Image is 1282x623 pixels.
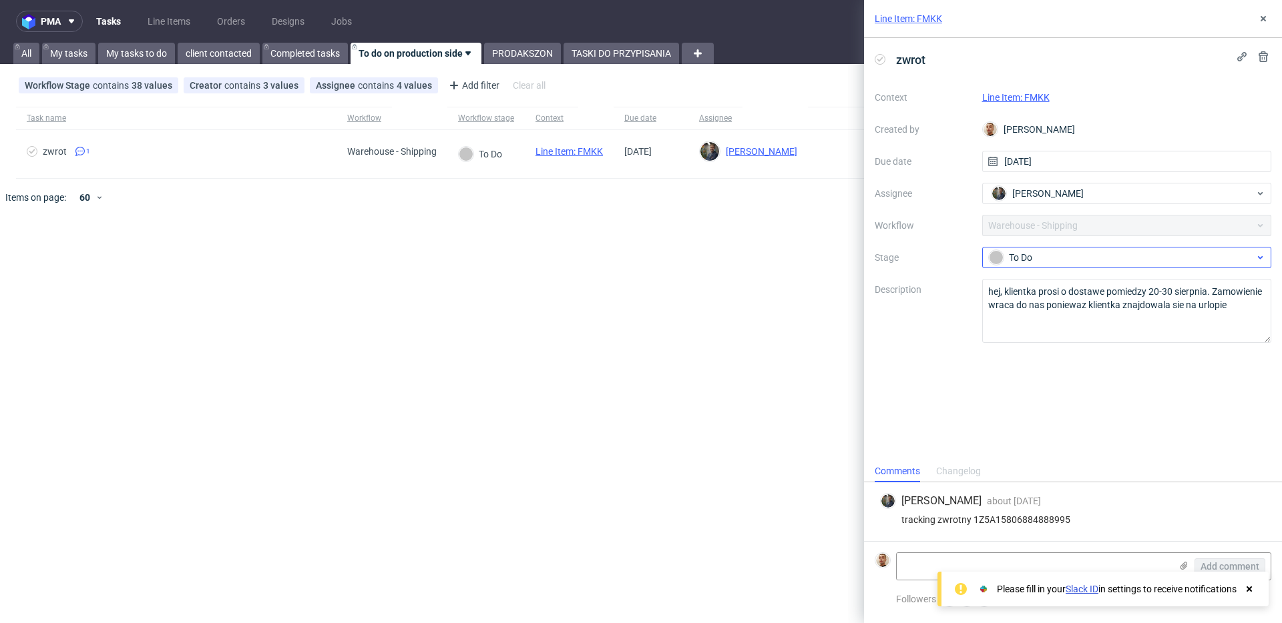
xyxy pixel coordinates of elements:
[397,80,432,91] div: 4 values
[875,89,972,105] label: Context
[881,494,895,508] img: Maciej Sobola
[564,43,679,64] a: TASKI DO PRZYPISANIA
[178,43,260,64] a: client contacted
[624,113,678,124] span: Due date
[41,17,61,26] span: pma
[1012,187,1084,200] span: [PERSON_NAME]
[699,113,732,123] div: Assignee
[875,121,972,137] label: Created by
[5,191,66,204] span: Items on page:
[936,461,981,482] div: Changelog
[992,187,1006,200] img: Maciej Sobola
[264,11,312,32] a: Designs
[875,461,920,482] div: Comments
[351,43,481,64] a: To do on production side
[42,43,95,64] a: My tasks
[984,123,997,136] img: Bartłomiej Leśniczuk
[263,80,298,91] div: 3 values
[13,43,39,64] a: All
[880,514,1266,525] div: tracking zwrotny 1Z5A15806884888995
[997,582,1237,596] div: Please fill in your in settings to receive notifications
[43,146,67,157] div: zwrot
[98,43,175,64] a: My tasks to do
[720,146,797,157] span: [PERSON_NAME]
[459,147,502,161] div: To Do
[875,249,972,265] label: Stage
[22,14,41,29] img: logo
[987,496,1041,506] span: about [DATE]
[140,11,198,32] a: Line Items
[25,80,93,91] span: Workflow Stage
[1066,584,1098,594] a: Slack ID
[27,113,326,124] span: Task name
[347,113,381,123] div: Workflow
[347,146,437,157] div: Warehouse - Shipping
[458,113,514,123] div: Workflow stage
[358,80,397,91] span: contains
[71,188,95,207] div: 60
[875,281,972,340] label: Description
[977,582,990,596] img: Slack
[316,80,358,91] span: Assignee
[875,12,942,25] a: Line Item: FMKK
[88,11,129,32] a: Tasks
[224,80,263,91] span: contains
[700,142,719,161] img: Maciej Sobola
[262,43,348,64] a: Completed tasks
[982,92,1050,103] a: Line Item: FMKK
[536,113,568,123] div: Context
[875,153,972,169] label: Due date
[982,279,1272,343] textarea: hej, klientka prosi o dostawe pomiedzy 20-30 sierpnia. Zamowienie wraca do nas poniewaz klientka ...
[86,146,90,157] span: 1
[891,49,931,71] span: zwrot
[875,217,972,233] label: Workflow
[510,76,548,95] div: Clear all
[901,494,982,508] span: [PERSON_NAME]
[875,185,972,201] label: Assignee
[989,250,1255,265] div: To Do
[982,119,1272,140] div: [PERSON_NAME]
[443,75,502,96] div: Add filter
[209,11,253,32] a: Orders
[93,80,132,91] span: contains
[876,554,889,567] img: Bartłomiej Leśniczuk
[536,146,603,157] a: Line Item: FMKK
[190,80,224,91] span: Creator
[132,80,172,91] div: 38 values
[323,11,360,32] a: Jobs
[624,146,652,157] span: [DATE]
[484,43,561,64] a: PRODAKSZON
[16,11,83,32] button: pma
[896,594,936,604] span: Followers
